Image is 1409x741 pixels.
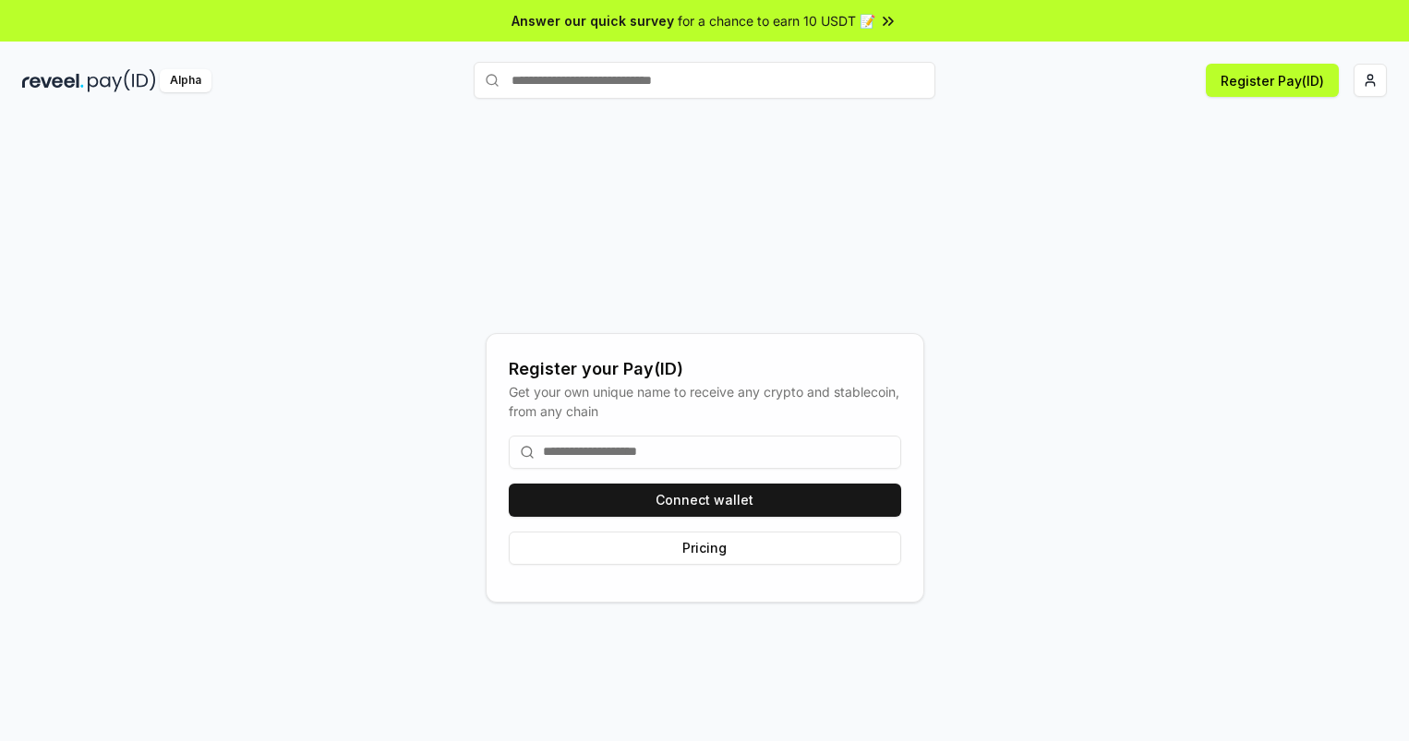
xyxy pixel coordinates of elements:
img: reveel_dark [22,69,84,92]
button: Connect wallet [509,484,901,517]
span: for a chance to earn 10 USDT 📝 [678,11,875,30]
div: Alpha [160,69,211,92]
button: Register Pay(ID) [1206,64,1339,97]
button: Pricing [509,532,901,565]
span: Answer our quick survey [512,11,674,30]
div: Get your own unique name to receive any crypto and stablecoin, from any chain [509,382,901,421]
div: Register your Pay(ID) [509,356,901,382]
img: pay_id [88,69,156,92]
